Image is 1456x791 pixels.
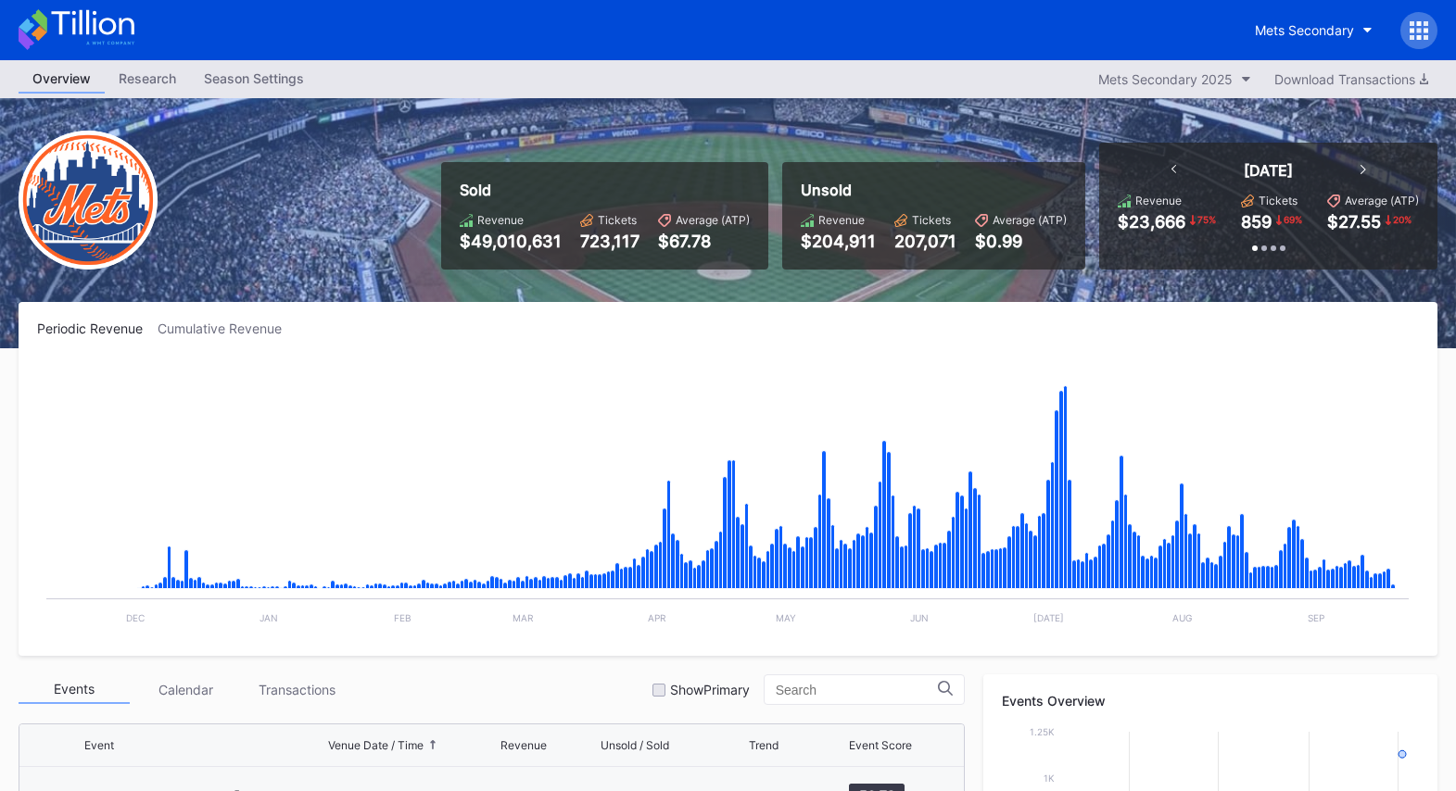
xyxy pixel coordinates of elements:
div: Mets Secondary [1255,22,1354,38]
div: 207,071 [894,232,956,251]
div: $0.99 [975,232,1067,251]
input: Search [776,683,938,697]
div: Unsold / Sold [601,738,669,752]
a: Research [105,65,190,94]
a: Season Settings [190,65,318,94]
svg: Chart title [37,359,1418,637]
text: Mar [513,612,534,623]
text: Feb [394,612,411,623]
div: [DATE] [1244,161,1293,180]
div: 75 % [1196,212,1218,227]
div: Research [105,65,190,92]
text: Apr [648,612,666,623]
div: Revenue [500,738,547,752]
div: Tickets [1259,194,1298,207]
div: Revenue [477,213,524,227]
text: [DATE] [1033,612,1064,623]
div: Revenue [1135,194,1182,207]
div: Tickets [912,213,951,227]
div: Cumulative Revenue [158,320,297,336]
button: Mets Secondary 2025 [1089,67,1260,92]
div: $27.55 [1327,212,1381,232]
div: Average (ATP) [1345,194,1419,207]
div: Mets Secondary 2025 [1098,71,1233,87]
text: Dec [126,612,145,623]
div: 69 % [1282,212,1304,227]
button: Download Transactions [1265,67,1437,92]
div: Events [19,675,130,704]
div: Season Settings [190,65,318,92]
div: $204,911 [801,232,876,251]
div: 723,117 [580,232,639,251]
img: New-York-Mets-Transparent.png [19,131,158,270]
div: Tickets [598,213,637,227]
text: Sep [1308,612,1324,623]
div: Average (ATP) [676,213,750,227]
div: Revenue [818,213,865,227]
div: 859 [1241,212,1272,232]
text: May [776,612,796,623]
text: Aug [1172,612,1192,623]
div: Transactions [241,675,352,704]
div: Periodic Revenue [37,320,158,336]
div: Average (ATP) [993,213,1067,227]
text: 1.25k [1030,726,1055,737]
div: Download Transactions [1274,71,1428,87]
a: Overview [19,65,105,94]
div: Unsold [801,181,1067,199]
text: 1k [1044,772,1055,784]
div: Venue Date / Time [328,738,424,752]
div: Events Overview [1002,693,1419,709]
button: Mets Secondary [1241,13,1386,47]
div: Sold [460,181,750,199]
div: Trend [749,738,779,752]
div: $49,010,631 [460,232,562,251]
div: Event [84,738,114,752]
div: Event Score [849,738,912,752]
text: Jun [910,612,929,623]
div: Calendar [130,675,241,704]
div: Show Primary [670,682,750,697]
div: $23,666 [1118,212,1185,232]
div: 20 % [1391,212,1413,227]
div: $67.78 [658,232,750,251]
text: Jan [260,612,278,623]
